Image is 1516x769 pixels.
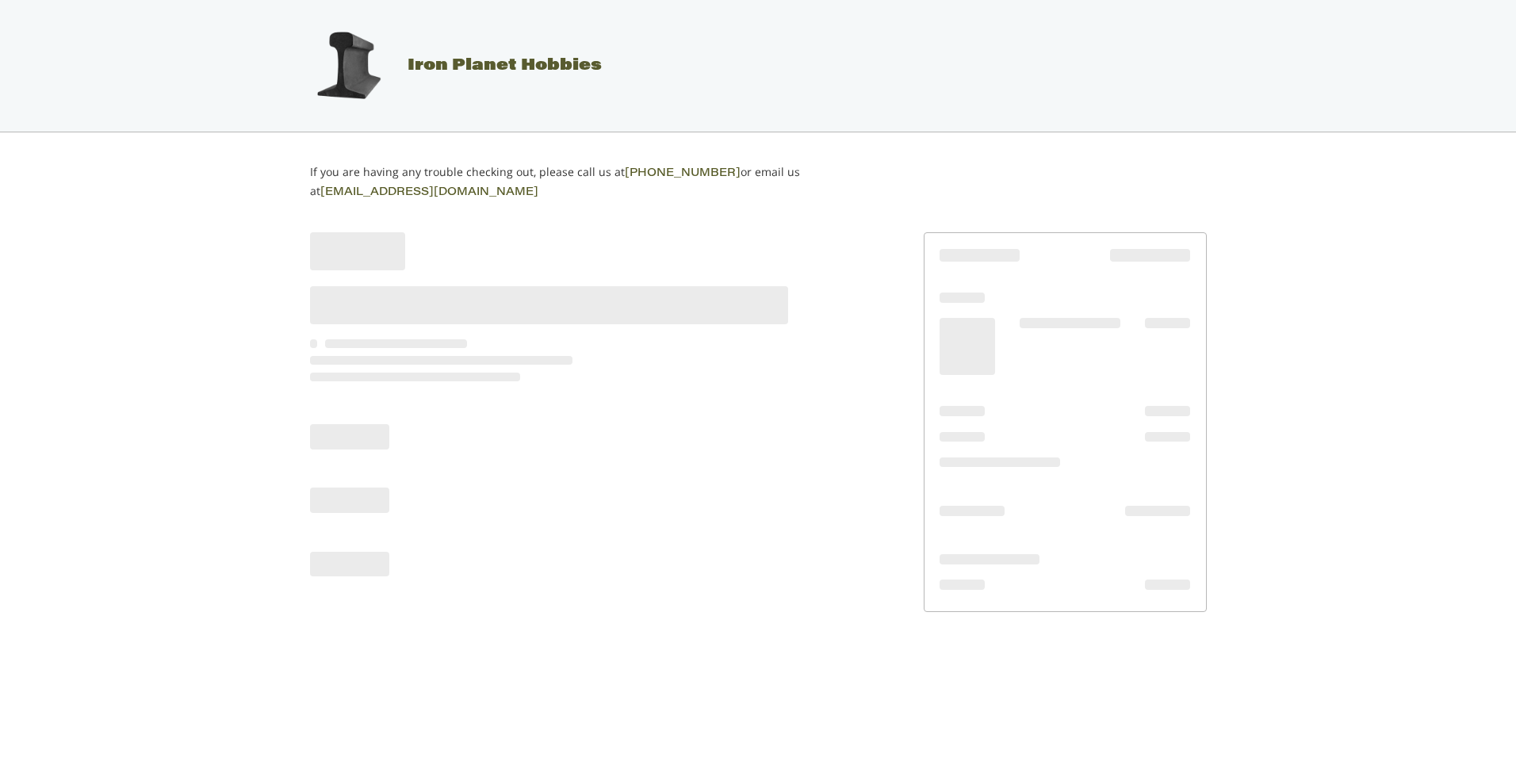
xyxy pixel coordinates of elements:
p: If you are having any trouble checking out, please call us at or email us at [310,163,850,201]
a: [PHONE_NUMBER] [625,168,741,179]
span: Iron Planet Hobbies [408,58,602,74]
a: Iron Planet Hobbies [293,58,602,74]
img: Iron Planet Hobbies [308,26,388,105]
a: [EMAIL_ADDRESS][DOMAIN_NAME] [320,187,538,198]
